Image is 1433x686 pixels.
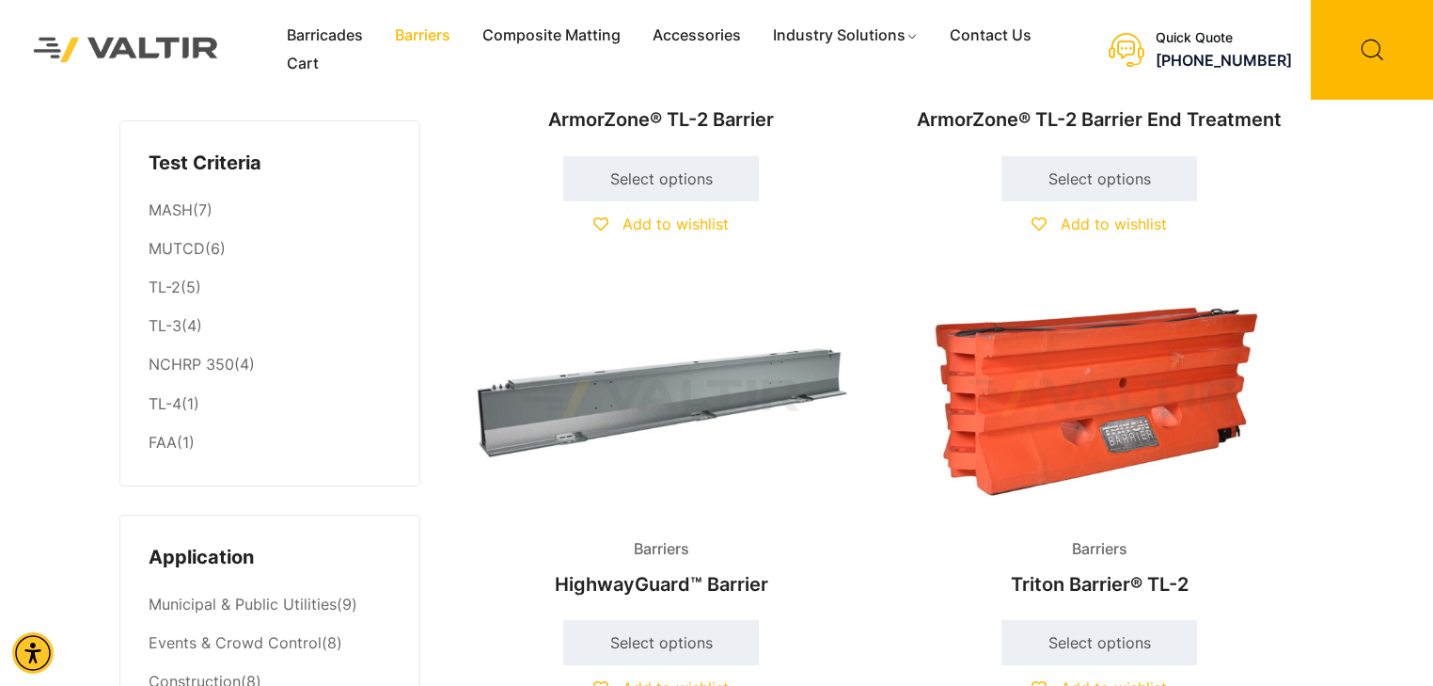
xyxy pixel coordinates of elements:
a: Select options for “ArmorZone® TL-2 Barrier End Treatment” [1001,156,1197,201]
a: Select options for “HighwayGuard™ Barrier” [563,620,759,665]
a: Accessories [637,22,757,50]
h2: ArmorZone® TL-2 Barrier End Treatment [896,99,1302,140]
a: NCHRP 350 [149,355,234,374]
li: (8) [149,625,391,663]
span: Add to wishlist [1061,215,1167,233]
span: Add to wishlist [622,215,729,233]
li: (6) [149,231,391,269]
a: TL-2 [149,278,181,296]
li: (5) [149,269,391,308]
a: TL-3 [149,316,181,335]
a: Events & Crowd Control [149,633,322,652]
a: Select options for “Triton Barrier® TL-2” [1001,620,1197,665]
a: Industry Solutions [757,22,935,50]
li: (1) [149,423,391,457]
a: Cart [271,50,335,78]
img: Barriers [896,277,1302,520]
li: (4) [149,308,391,346]
li: (9) [149,586,391,625]
div: Accessibility Menu [12,632,54,674]
span: Barriers [1058,535,1142,564]
h2: ArmorZone® TL-2 Barrier [458,99,864,140]
a: MASH [149,200,193,219]
a: Barriers [379,22,466,50]
span: Barriers [620,535,703,564]
a: Municipal & Public Utilities [149,595,337,614]
a: BarriersHighwayGuard™ Barrier [458,277,864,605]
a: FAA [149,433,177,452]
h2: Triton Barrier® TL-2 [896,564,1302,605]
a: Add to wishlist [593,215,729,233]
img: Barriers [458,277,864,520]
div: Quick Quote [1156,30,1292,46]
h2: HighwayGuard™ Barrier [458,564,864,605]
a: BarriersTriton Barrier® TL-2 [896,277,1302,605]
h4: Application [149,544,391,572]
a: Add to wishlist [1031,215,1167,233]
a: Contact Us [934,22,1047,50]
li: (1) [149,385,391,423]
h4: Test Criteria [149,150,391,178]
a: TL-4 [149,394,181,413]
a: MUTCD [149,239,205,258]
li: (4) [149,346,391,385]
a: call (888) 496-3625 [1156,51,1292,70]
img: Valtir Rentals [14,18,238,82]
a: Select options for “ArmorZone® TL-2 Barrier” [563,156,759,201]
a: Composite Matting [466,22,637,50]
li: (7) [149,191,391,230]
a: Barricades [271,22,379,50]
